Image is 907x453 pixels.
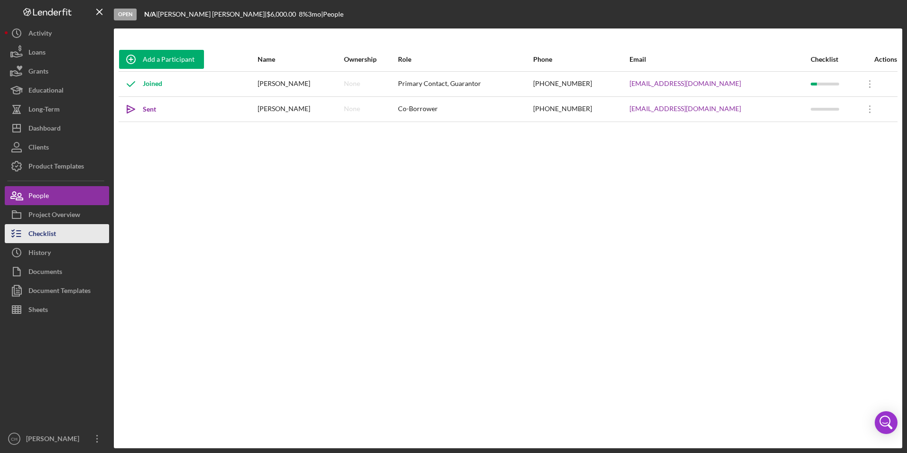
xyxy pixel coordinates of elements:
div: Joined [119,72,162,96]
div: Primary Contact, Guarantor [398,72,532,96]
button: Checklist [5,224,109,243]
div: | [144,10,158,18]
div: Documents [28,262,62,283]
div: [PERSON_NAME] [258,72,343,96]
div: | People [321,10,343,18]
div: Ownership [344,56,397,63]
div: Activity [28,24,52,45]
div: Sheets [28,300,48,321]
div: 3 mo [308,10,321,18]
button: History [5,243,109,262]
button: CH[PERSON_NAME] [5,429,109,448]
div: Grants [28,62,48,83]
div: Email [629,56,810,63]
button: Grants [5,62,109,81]
button: Clients [5,138,109,157]
div: Dashboard [28,119,61,140]
div: Sent [143,100,156,119]
button: Product Templates [5,157,109,176]
button: Loans [5,43,109,62]
button: Sent [119,100,166,119]
button: Educational [5,81,109,100]
div: None [344,80,360,87]
div: Name [258,56,343,63]
div: Product Templates [28,157,84,178]
div: [PERSON_NAME] [PERSON_NAME] | [158,10,267,18]
div: None [344,105,360,113]
button: Document Templates [5,281,109,300]
div: Role [398,56,532,63]
a: [EMAIL_ADDRESS][DOMAIN_NAME] [629,80,741,87]
button: Dashboard [5,119,109,138]
div: Long-Term [28,100,60,121]
text: CH [11,436,18,442]
div: Loans [28,43,46,64]
button: Long-Term [5,100,109,119]
button: People [5,186,109,205]
div: People [28,186,49,208]
div: Open [114,9,137,20]
a: [EMAIL_ADDRESS][DOMAIN_NAME] [629,105,741,113]
div: Document Templates [28,281,91,302]
div: [PERSON_NAME] [24,429,85,451]
button: Documents [5,262,109,281]
div: [PHONE_NUMBER] [533,72,629,96]
div: Project Overview [28,205,80,226]
div: History [28,243,51,264]
b: N/A [144,10,156,18]
div: Co-Borrower [398,97,532,121]
button: Project Overview [5,205,109,224]
div: Add a Participant [143,50,194,69]
div: Clients [28,138,49,159]
div: Checklist [811,56,857,63]
div: Open Intercom Messenger [875,411,898,434]
div: Educational [28,81,64,102]
div: Checklist [28,224,56,245]
div: 8 % [299,10,308,18]
button: Activity [5,24,109,43]
div: [PHONE_NUMBER] [533,97,629,121]
div: Actions [858,56,897,63]
button: Sheets [5,300,109,319]
div: [PERSON_NAME] [258,97,343,121]
div: $6,000.00 [267,10,299,18]
button: Add a Participant [119,50,204,69]
div: Phone [533,56,629,63]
